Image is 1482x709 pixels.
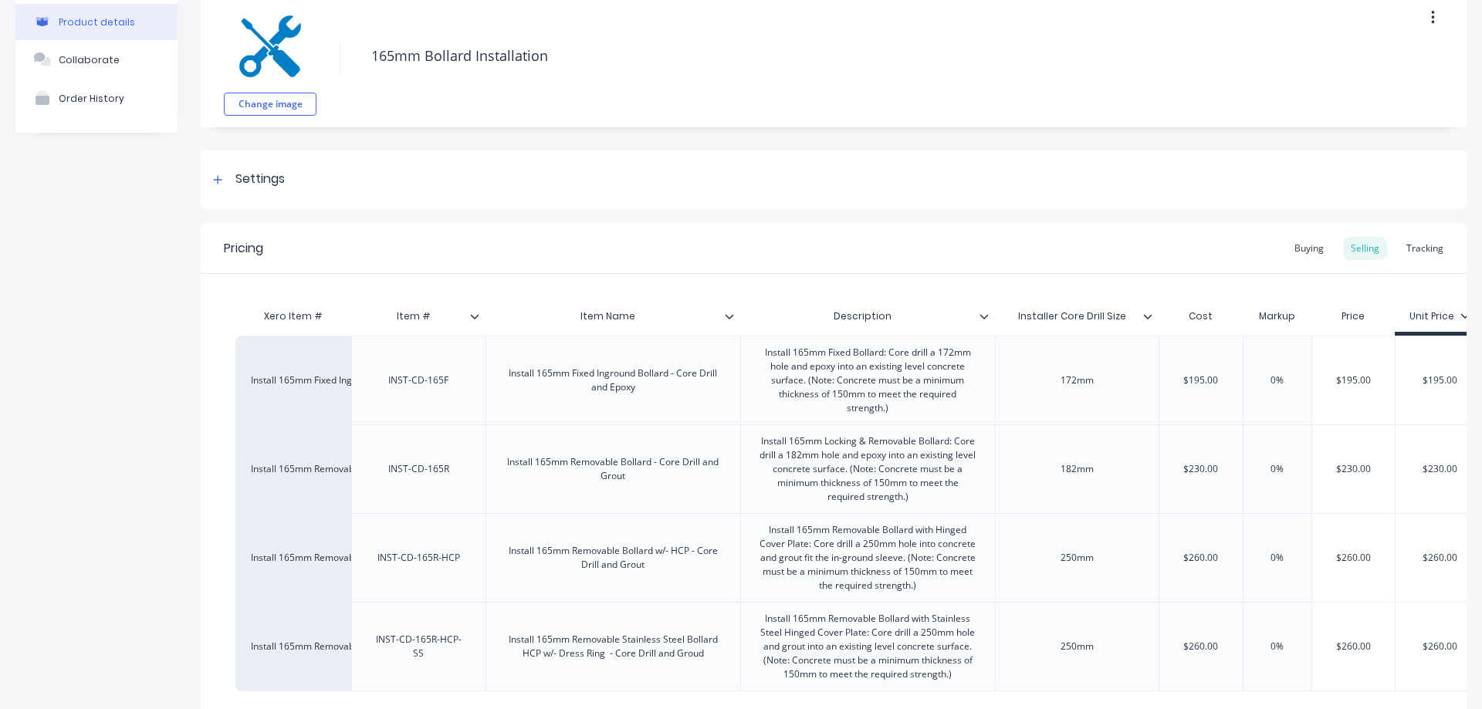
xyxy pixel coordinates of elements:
div: Install 165mm Removable Bollard [251,462,336,476]
div: 0% [1239,361,1316,400]
div: 250mm [1038,636,1115,657]
div: INST-CD-165R-HCP-SS [358,630,479,663]
div: $230.00 [1312,450,1396,488]
div: Selling [1343,237,1387,260]
div: Install 165mm Removable Bollard with Hinged Cover Plate: Core drill a 250mm hole into concrete an... [747,520,989,596]
div: Pricing [224,239,263,258]
div: Collaborate [59,54,120,66]
div: $260.00 [1312,627,1396,666]
div: Xero Item # [235,301,351,332]
textarea: 165mm Bollard Installation [364,38,1339,74]
div: $260.00 [1312,539,1396,577]
div: 0% [1239,539,1316,577]
div: Settings [235,170,285,189]
div: INST-CD-165R [376,459,462,479]
div: Item # [351,297,476,336]
div: 0% [1239,627,1316,666]
div: Install 165mm Fixed Bollard: Core drill a 172mm hole and epoxy into an existing level concrete su... [747,343,989,418]
div: Description [740,297,986,336]
div: Item Name [486,297,731,336]
div: $195.00 [1312,361,1396,400]
div: Markup [1243,301,1311,332]
div: Item # [351,301,486,332]
div: INST-CD-165R-HCP [365,548,472,568]
div: 182mm [1038,459,1115,479]
div: Install 165mm Fixed Inground Bollard [251,373,336,387]
div: Install 165mm Locking & Removable Bollard: Core drill a 182mm hole and epoxy into an existing lev... [747,431,989,507]
div: Description [740,301,995,332]
div: $260.00 [1159,539,1243,577]
div: Install 165mm Removable Bollard - Core Drill and Grout [492,452,734,486]
button: Order History [15,79,178,117]
div: Install 165mm Removable Bollard w/- HCP [251,551,336,565]
div: Unit Price [1409,309,1470,323]
div: INST-CD-165F [376,370,461,390]
div: Price [1311,301,1396,332]
div: Install 165mm Removable SS Bollard HCP Dress Ring [251,640,336,653]
button: Change image [224,93,316,116]
div: 250mm [1038,548,1115,568]
button: Product details [15,4,178,40]
div: $195.00 [1159,361,1243,400]
div: Item Name [486,301,740,332]
div: Cost [1159,301,1243,332]
div: Installer Core Drill Size [995,297,1150,336]
img: file [232,8,309,85]
div: Install 165mm Fixed Inground Bollard - Core Drill and Epoxy [492,363,734,397]
div: Install 165mm Removable Bollard with Stainless Steel Hinged Cover Plate: Core drill a 250mm hole ... [747,609,989,684]
button: Collaborate [15,40,178,79]
div: Product details [59,16,135,28]
div: $260.00 [1159,627,1243,666]
div: $230.00 [1159,450,1243,488]
div: Tracking [1399,237,1451,260]
div: Installer Core Drill Size [995,301,1159,332]
div: 0% [1239,450,1316,488]
div: Order History [59,93,124,104]
div: 172mm [1038,370,1115,390]
div: Install 165mm Removable Bollard w/- HCP - Core Drill and Grout [492,541,734,575]
div: Install 165mm Removable Stainless Steel Bollard HCP w/- Dress Ring - Core Drill and Groud [492,630,734,663]
div: Buying [1287,237,1331,260]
